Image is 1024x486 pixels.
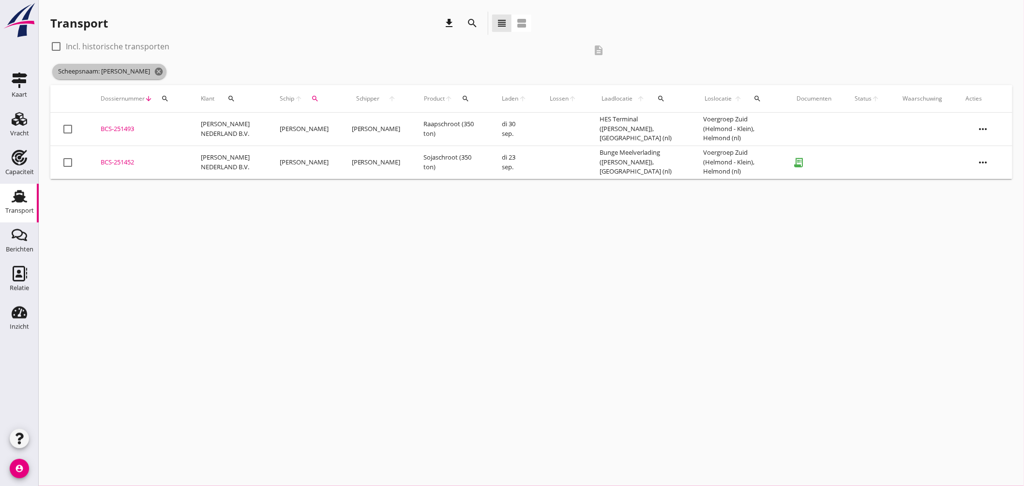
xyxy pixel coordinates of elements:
div: Waarschuwing [903,94,943,103]
i: account_circle [10,459,29,478]
td: Voergroep Zuid (Helmond - Klein), Helmond (nl) [692,113,785,146]
i: more_horiz [970,149,997,176]
span: Scheepsnaam: [PERSON_NAME] [52,64,166,79]
div: Acties [966,94,1001,103]
div: Berichten [6,246,33,252]
span: Schip [280,94,295,103]
div: Relatie [10,285,29,291]
div: Kaart [12,91,27,98]
img: logo-small.a267ee39.svg [2,2,37,38]
span: Status [855,94,872,103]
div: Transport [5,207,34,214]
i: view_agenda [516,17,527,29]
div: BCS-251493 [101,124,178,134]
i: more_horiz [970,116,997,143]
i: search [467,17,478,29]
div: Inzicht [10,324,29,330]
td: [PERSON_NAME] NEDERLAND B.V. [189,146,268,179]
span: Loslocatie [704,94,733,103]
i: search [312,95,319,103]
td: di 23 sep. [491,146,539,179]
span: Product [424,94,445,103]
span: Laden [502,94,519,103]
label: Incl. historische transporten [66,42,169,51]
td: [PERSON_NAME] [268,146,340,179]
div: Transport [50,15,108,31]
td: di 30 sep. [491,113,539,146]
i: arrow_upward [294,95,302,103]
i: search [161,95,169,103]
i: search [753,95,761,103]
span: Laadlocatie [600,94,635,103]
i: arrow_downward [145,95,152,103]
span: Schipper [352,94,384,103]
td: [PERSON_NAME] [268,113,340,146]
td: [PERSON_NAME] [340,146,412,179]
i: arrow_upward [384,95,401,103]
td: [PERSON_NAME] [340,113,412,146]
div: Capaciteit [5,169,34,175]
span: Lossen [550,94,569,103]
i: search [462,95,469,103]
td: HES Terminal ([PERSON_NAME]), [GEOGRAPHIC_DATA] (nl) [588,113,692,146]
td: Raapschroot (350 ton) [412,113,491,146]
div: Vracht [10,130,29,136]
i: search [658,95,665,103]
i: receipt_long [789,153,809,172]
div: BCS-251452 [101,158,178,167]
i: download [443,17,455,29]
td: Bunge Meelverlading ([PERSON_NAME]), [GEOGRAPHIC_DATA] (nl) [588,146,692,179]
td: Sojaschroot (350 ton) [412,146,491,179]
i: arrow_upward [635,95,647,103]
span: Dossiernummer [101,94,145,103]
td: [PERSON_NAME] NEDERLAND B.V. [189,113,268,146]
i: search [227,95,235,103]
i: view_headline [496,17,508,29]
div: Documenten [797,94,832,103]
i: arrow_upward [872,95,880,103]
i: arrow_upward [445,95,453,103]
div: Klant [201,87,256,110]
i: cancel [154,67,164,76]
i: arrow_upward [569,95,576,103]
i: arrow_upward [733,95,743,103]
td: Voergroep Zuid (Helmond - Klein), Helmond (nl) [692,146,785,179]
i: arrow_upward [519,95,527,103]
